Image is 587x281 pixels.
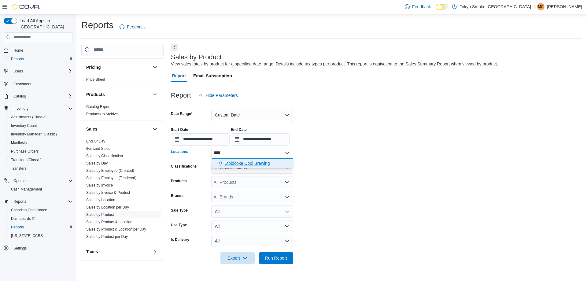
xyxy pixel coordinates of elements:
[6,113,75,121] button: Adjustments (Classic)
[224,252,251,264] span: Export
[171,179,187,183] label: Products
[9,55,73,63] span: Reports
[211,159,293,168] div: Choose from the following options
[86,249,150,255] button: Taxes
[6,223,75,231] button: Reports
[81,19,113,31] h1: Reports
[17,18,73,30] span: Load All Apps in [GEOGRAPHIC_DATA]
[1,176,75,185] button: Operations
[13,94,26,99] span: Catalog
[9,156,44,164] a: Transfers (Classic)
[220,252,255,264] button: Export
[285,150,290,155] button: Close list of options
[151,91,159,98] button: Products
[86,64,150,70] button: Pricing
[11,68,25,75] button: Users
[86,161,108,166] span: Sales by Day
[6,139,75,147] button: Manifests
[86,220,132,224] a: Sales by Product & Location
[171,44,178,51] button: Next
[86,234,128,239] span: Sales by Product per Day
[171,208,188,213] label: Sale Type
[86,183,113,187] a: Sales by Invoice
[259,252,293,264] button: Run Report
[86,190,130,195] a: Sales by Invoice & Product
[81,103,164,120] div: Products
[13,178,31,183] span: Operations
[11,225,24,230] span: Reports
[11,245,29,252] a: Settings
[9,131,73,138] span: Inventory Manager (Classic)
[86,235,128,239] a: Sales by Product per Day
[127,24,146,30] span: Feedback
[436,4,449,10] input: Dark Mode
[1,104,75,113] button: Inventory
[86,212,114,217] span: Sales by Product
[11,208,47,213] span: Canadian Compliance
[9,148,41,155] a: Purchase Orders
[86,213,114,217] a: Sales by Product
[265,255,287,261] span: Run Report
[86,126,150,132] button: Sales
[538,3,544,10] span: MC
[1,197,75,206] button: Reports
[11,80,73,87] span: Customers
[224,160,270,166] span: Etobicoke Cool Brewing
[86,198,115,202] span: Sales by Location
[86,168,134,173] span: Sales by Employee (Created)
[6,185,75,194] button: Cash Management
[460,3,531,10] p: Tokyo Smoke [GEOGRAPHIC_DATA]
[86,183,113,188] span: Sales by Invoice
[11,105,31,112] button: Inventory
[9,55,26,63] a: Reports
[171,54,222,61] h3: Sales by Product
[11,177,34,184] button: Operations
[9,224,26,231] a: Reports
[86,126,98,132] h3: Sales
[11,46,73,54] span: Home
[9,186,73,193] span: Cash Management
[547,3,582,10] p: [PERSON_NAME]
[12,4,40,10] img: Cova
[86,139,105,144] span: End Of Day
[86,227,146,231] a: Sales by Product & Location per Day
[171,237,189,242] label: Is Delivery
[533,3,535,10] p: |
[211,220,293,232] button: All
[4,43,73,268] nav: Complex example
[86,176,136,180] span: Sales by Employee (Tendered)
[86,190,130,195] span: Sales by Invoice & Product
[86,77,105,82] a: Price Sheet
[11,149,39,154] span: Purchase Orders
[6,130,75,139] button: Inventory Manager (Classic)
[86,105,110,109] a: Catalog Export
[11,68,73,75] span: Users
[1,46,75,55] button: Home
[86,91,150,98] button: Products
[9,148,73,155] span: Purchase Orders
[171,149,188,154] label: Locations
[1,244,75,253] button: Settings
[11,244,73,252] span: Settings
[9,224,73,231] span: Reports
[6,55,75,63] button: Reports
[11,123,37,128] span: Inventory Count
[6,231,75,240] button: [US_STATE] CCRS
[11,198,29,205] button: Reports
[1,67,75,76] button: Users
[171,223,187,227] label: Use Type
[11,80,34,88] a: Customers
[6,214,75,223] a: Dashboards
[11,47,26,54] a: Home
[171,193,183,198] label: Brands
[11,140,27,145] span: Manifests
[171,111,193,116] label: Date Range
[11,157,42,162] span: Transfers (Classic)
[86,146,110,151] a: Itemized Sales
[171,133,230,146] input: Press the down key to open a popover containing a calendar.
[9,206,50,214] a: Canadian Compliance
